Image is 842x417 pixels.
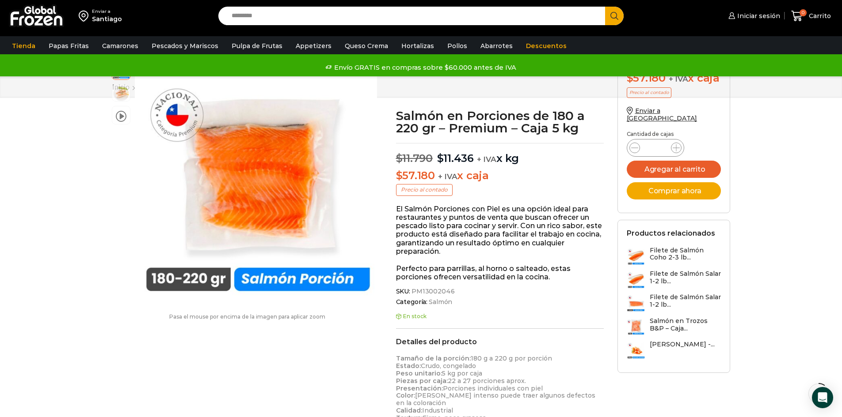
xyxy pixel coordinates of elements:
[92,8,122,15] div: Enviar a
[427,298,452,306] a: Salmón
[8,38,40,54] a: Tienda
[650,317,721,332] h3: Salmón en Trozos B&P – Caja...
[396,384,443,392] strong: Presentación:
[396,298,604,306] span: Categoría:
[627,71,666,84] bdi: 57.180
[627,317,721,336] a: Salmón en Trozos B&P – Caja...
[627,72,721,85] div: x caja
[647,142,664,154] input: Product quantity
[79,8,92,23] img: address-field-icon.svg
[789,6,833,26] a: 0 Carrito
[396,338,604,346] h2: Detalles del producto
[627,161,721,178] button: Agregar al carrito
[627,229,715,237] h2: Productos relacionados
[227,38,287,54] a: Pulpa de Frutas
[522,38,571,54] a: Descuentos
[396,169,403,182] span: $
[627,247,721,266] a: Filete de Salmón Coho 2-3 lb...
[800,9,807,16] span: 0
[627,341,715,359] a: [PERSON_NAME] -...
[396,169,604,182] p: x caja
[135,63,377,305] img: salmon porcion premium
[396,391,415,399] strong: Color:
[396,354,471,362] strong: Tamaño de la porción:
[627,270,721,289] a: Filete de Salmón Salar 1-2 lb...
[112,314,383,320] p: Pasa el mouse por encima de la imagen para aplicar zoom
[396,143,604,165] p: x kg
[627,293,721,312] a: Filete de Salmón Salar 1-2 lb...
[443,38,472,54] a: Pollos
[135,63,377,305] div: 1 / 3
[735,11,780,20] span: Iniciar sesión
[396,377,448,385] strong: Piezas por caja:
[340,38,392,54] a: Queso Crema
[627,131,721,137] p: Cantidad de cajas
[396,406,422,414] strong: Calidad:
[627,107,697,122] a: Enviar a [GEOGRAPHIC_DATA]
[396,109,604,134] h1: Salmón en Porciones de 180 a 220 gr – Premium – Caja 5 kg
[438,172,457,181] span: + IVA
[396,369,442,377] strong: Peso unitario:
[396,288,604,295] span: SKU:
[437,152,474,165] bdi: 11.436
[437,152,444,165] span: $
[396,362,421,370] strong: Estado:
[669,75,688,83] span: + IVA
[627,71,633,84] span: $
[410,288,455,295] span: PM13002046
[396,152,403,165] span: $
[397,38,438,54] a: Hortalizas
[396,264,604,281] p: Perfecto para parrillas, al horno o salteado, estas porciones ofrecen versatilidad en la cocina.
[650,247,721,262] h3: Filete de Salmón Coho 2-3 lb...
[477,155,496,164] span: + IVA
[650,293,721,308] h3: Filete de Salmón Salar 1-2 lb...
[396,184,453,195] p: Precio al contado
[476,38,517,54] a: Abarrotes
[627,87,671,98] p: Precio al contado
[396,313,604,319] p: En stock
[92,15,122,23] div: Santiago
[807,11,831,20] span: Carrito
[396,205,604,255] p: El Salmón Porciones con Piel es una opción ideal para restaurantes y puntos de venta que buscan o...
[147,38,223,54] a: Pescados y Mariscos
[112,85,130,102] span: plato-salmon
[396,169,435,182] bdi: 57.180
[726,7,780,25] a: Iniciar sesión
[812,387,833,408] div: Open Intercom Messenger
[605,7,624,25] button: Search button
[627,182,721,199] button: Comprar ahora
[98,38,143,54] a: Camarones
[44,38,93,54] a: Papas Fritas
[650,341,715,348] h3: [PERSON_NAME] -...
[291,38,336,54] a: Appetizers
[650,270,721,285] h3: Filete de Salmón Salar 1-2 lb...
[396,152,433,165] bdi: 11.790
